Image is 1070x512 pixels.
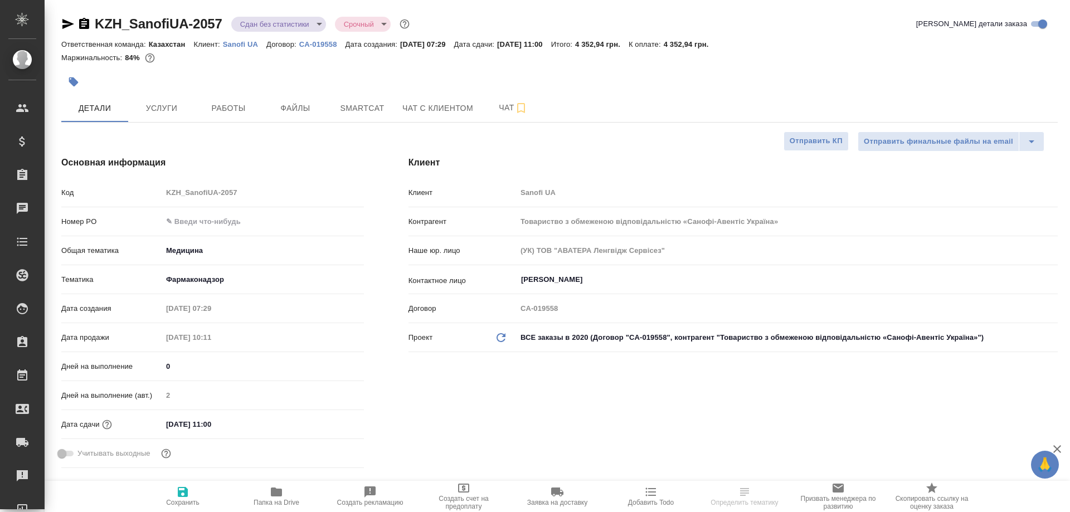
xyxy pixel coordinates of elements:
[61,274,162,285] p: Тематика
[162,241,364,260] div: Медицина
[517,213,1058,230] input: Пустое поле
[68,101,121,115] span: Детали
[892,495,972,510] span: Скопировать ссылку на оценку заказа
[61,419,100,430] p: Дата сдачи
[61,361,162,372] p: Дней на выполнение
[266,40,299,48] p: Договор:
[143,51,157,65] button: 512.00 UAH; 160.00 RUB;
[166,499,200,506] span: Сохранить
[402,101,473,115] span: Чат с клиентом
[424,495,504,510] span: Создать счет на предоплату
[1035,453,1054,476] span: 🙏
[61,245,162,256] p: Общая тематика
[61,70,86,94] button: Добавить тэг
[335,17,391,32] div: Сдан без статистики
[337,499,403,506] span: Создать рекламацию
[61,53,125,62] p: Маржинальность:
[237,19,313,29] button: Сдан без статистики
[408,332,433,343] p: Проект
[162,387,364,403] input: Пустое поле
[162,358,364,374] input: ✎ Введи что-нибудь
[858,131,1019,152] button: Отправить финальные файлы на email
[497,40,551,48] p: [DATE] 11:00
[487,101,540,115] span: Чат
[162,184,364,201] input: Пустое поле
[162,329,260,345] input: Пустое поле
[408,187,517,198] p: Клиент
[299,40,346,48] p: CA-019558
[790,135,843,148] span: Отправить КП
[510,481,604,512] button: Заявка на доставку
[159,446,173,461] button: Выбери, если сб и вс нужно считать рабочими днями для выполнения заказа.
[61,17,75,31] button: Скопировать ссылку для ЯМессенджера
[223,40,266,48] p: Sanofi UA
[916,18,1027,30] span: [PERSON_NAME] детали заказа
[77,17,91,31] button: Скопировать ссылку
[254,499,299,506] span: Папка на Drive
[408,216,517,227] p: Контрагент
[95,16,222,31] a: KZH_SanofiUA-2057
[527,499,587,506] span: Заявка на доставку
[162,270,364,289] div: Фармаконадзор
[135,101,188,115] span: Услуги
[61,303,162,314] p: Дата создания
[397,17,412,31] button: Доп статусы указывают на важность/срочность заказа
[408,275,517,286] p: Контактное лицо
[61,390,162,401] p: Дней на выполнение (авт.)
[400,40,454,48] p: [DATE] 07:29
[61,332,162,343] p: Дата продажи
[323,481,417,512] button: Создать рекламацию
[193,40,222,48] p: Клиент:
[61,40,149,48] p: Ответственная команда:
[864,135,1013,148] span: Отправить финальные файлы на email
[517,184,1058,201] input: Пустое поле
[1052,279,1054,281] button: Open
[202,101,255,115] span: Работы
[408,303,517,314] p: Договор
[341,19,377,29] button: Срочный
[408,245,517,256] p: Наше юр. лицо
[629,40,664,48] p: К оплате:
[335,101,389,115] span: Smartcat
[61,156,364,169] h4: Основная информация
[664,40,717,48] p: 4 352,94 грн.
[604,481,698,512] button: Добавить Todo
[517,242,1058,259] input: Пустое поле
[628,499,674,506] span: Добавить Todo
[61,187,162,198] p: Код
[551,40,575,48] p: Итого:
[77,448,150,459] span: Учитывать выходные
[517,328,1058,347] div: ВСЕ заказы в 2020 (Договор "CA-019558", контрагент "Товариство з обмеженою відповідальністю «Сано...
[299,39,346,48] a: CA-019558
[162,213,364,230] input: ✎ Введи что-нибудь
[711,499,778,506] span: Определить тематику
[231,17,326,32] div: Сдан без статистики
[149,40,194,48] p: Казахстан
[575,40,629,48] p: 4 352,94 грн.
[125,53,142,62] p: 84%
[417,481,510,512] button: Создать счет на предоплату
[100,417,114,432] button: Если добавить услуги и заполнить их объемом, то дата рассчитается автоматически
[1031,451,1059,479] button: 🙏
[514,101,528,115] svg: Подписаться
[698,481,791,512] button: Определить тематику
[162,416,260,432] input: ✎ Введи что-нибудь
[61,216,162,227] p: Номер PO
[517,300,1058,316] input: Пустое поле
[162,300,260,316] input: Пустое поле
[223,39,266,48] a: Sanofi UA
[791,481,885,512] button: Призвать менеджера по развитию
[230,481,323,512] button: Папка на Drive
[408,156,1058,169] h4: Клиент
[346,40,400,48] p: Дата создания:
[784,131,849,151] button: Отправить КП
[885,481,979,512] button: Скопировать ссылку на оценку заказа
[136,481,230,512] button: Сохранить
[798,495,878,510] span: Призвать менеджера по развитию
[454,40,497,48] p: Дата сдачи:
[858,131,1044,152] div: split button
[269,101,322,115] span: Файлы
